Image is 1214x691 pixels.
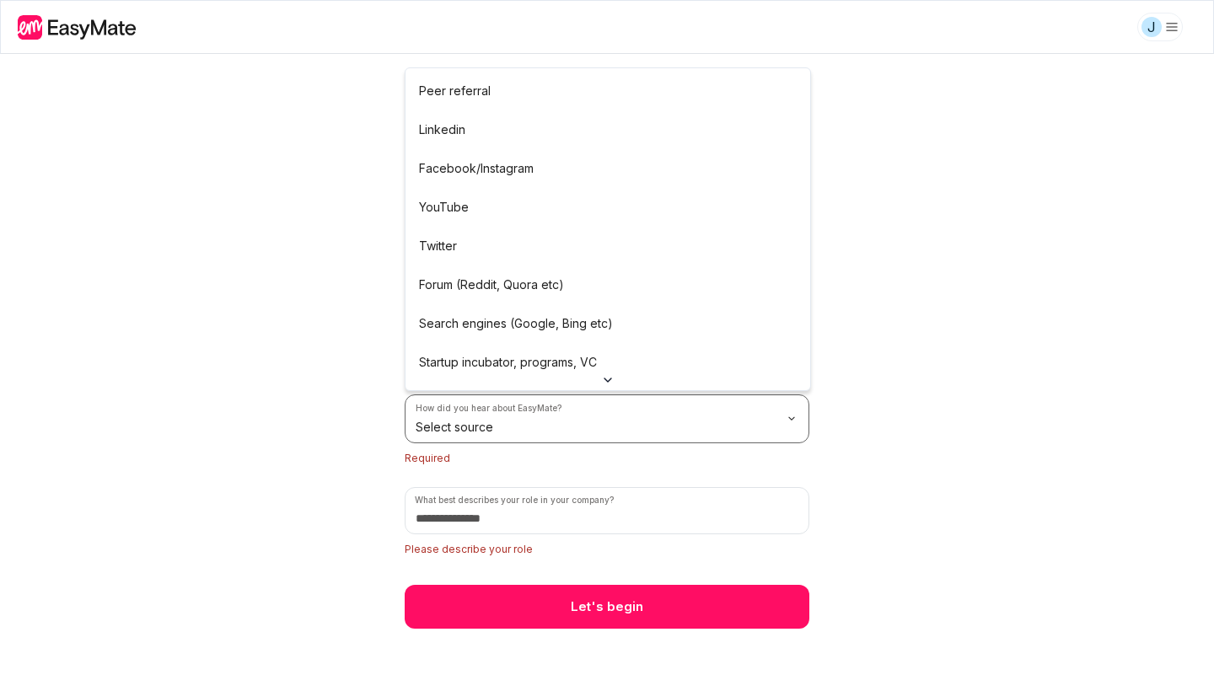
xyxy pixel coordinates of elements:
[419,237,457,255] p: Twitter
[419,353,597,372] p: Startup incubator, programs, VC
[419,314,613,333] p: Search engines (Google, Bing etc)
[419,159,534,178] p: Facebook/Instagram
[419,198,469,217] p: YouTube
[419,276,564,294] p: Forum (Reddit, Quora etc)
[419,82,491,100] p: Peer referral
[419,121,465,139] p: Linkedin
